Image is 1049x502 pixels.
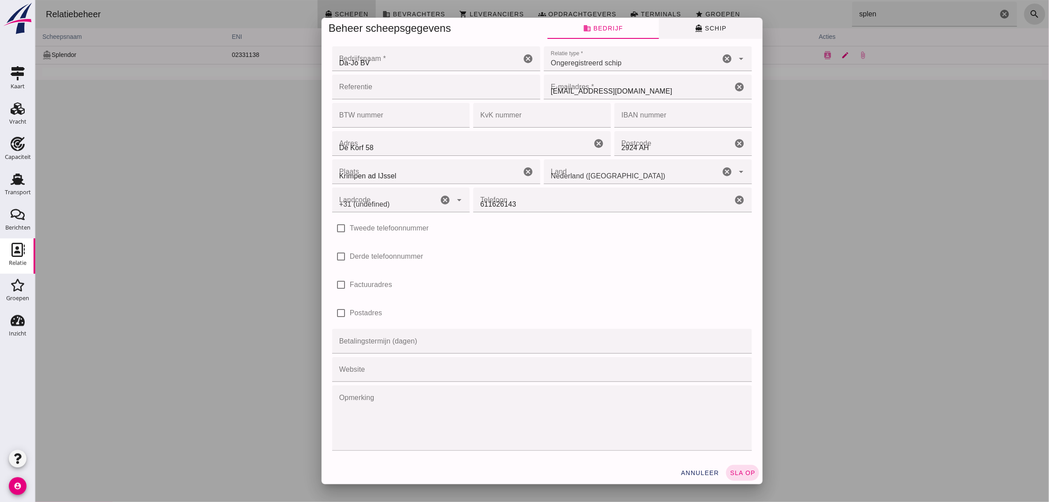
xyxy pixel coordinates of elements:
i: account_circle [9,477,26,495]
div: Inzicht [9,331,26,336]
div: Berichten [5,225,30,230]
div: Transport [5,189,31,195]
div: Relatie [9,260,26,266]
div: Groepen [6,295,29,301]
div: Capaciteit [5,154,31,160]
img: logo-small.a267ee39.svg [2,2,34,35]
div: Vracht [9,119,26,125]
div: Kaart [11,83,25,89]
